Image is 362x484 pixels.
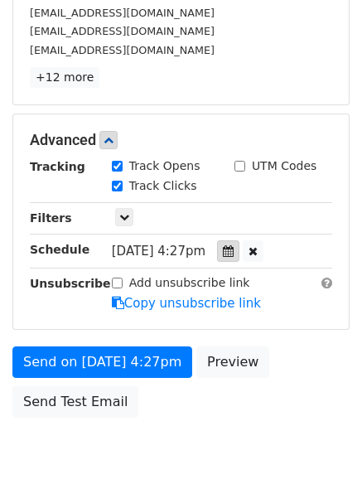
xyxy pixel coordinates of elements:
[112,244,205,259] span: [DATE] 4:27pm
[252,157,316,175] label: UTM Codes
[30,243,89,256] strong: Schedule
[30,25,215,37] small: [EMAIL_ADDRESS][DOMAIN_NAME]
[30,160,85,173] strong: Tracking
[30,277,111,290] strong: Unsubscribe
[12,346,192,378] a: Send on [DATE] 4:27pm
[30,67,99,88] a: +12 more
[30,211,72,225] strong: Filters
[12,386,138,418] a: Send Test Email
[129,274,250,292] label: Add unsubscribe link
[129,157,200,175] label: Track Opens
[129,177,197,195] label: Track Clicks
[30,131,332,149] h5: Advanced
[279,404,362,484] iframe: Chat Widget
[196,346,269,378] a: Preview
[112,296,261,311] a: Copy unsubscribe link
[30,44,215,56] small: [EMAIL_ADDRESS][DOMAIN_NAME]
[30,7,215,19] small: [EMAIL_ADDRESS][DOMAIN_NAME]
